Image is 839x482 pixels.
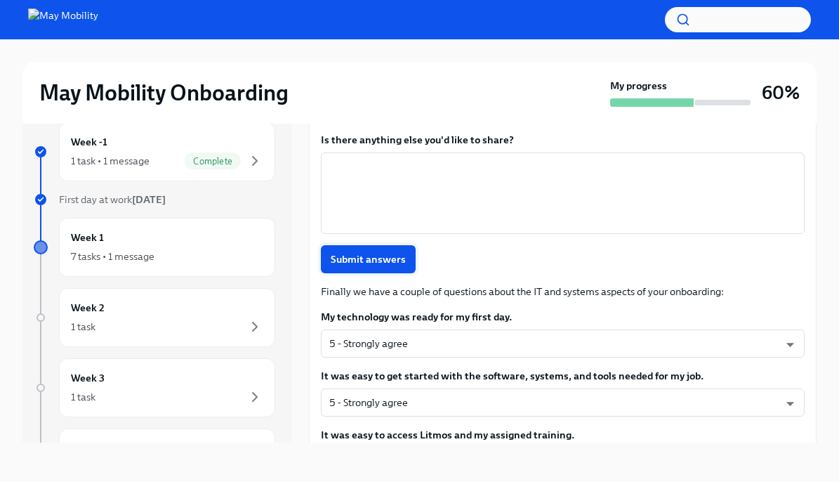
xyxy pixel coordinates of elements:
button: Submit answers [321,245,416,273]
h6: Week 3 [71,370,105,386]
a: First day at work[DATE] [34,193,275,207]
h3: 60% [762,80,800,105]
label: My technology was ready for my first day. [321,310,805,324]
h6: Week -1 [71,134,107,150]
div: 1 task [71,390,95,404]
h2: May Mobility Onboarding [39,79,289,107]
span: Complete [185,156,241,167]
a: Week 31 task [34,358,275,417]
label: It was easy to get started with the software, systems, and tools needed for my job. [321,369,805,383]
a: Week 17 tasks • 1 message [34,218,275,277]
div: 5 - Strongly agree [321,330,805,358]
span: First day at work [59,193,166,206]
label: Is there anything else you'd like to share? [321,133,805,147]
p: Finally we have a couple of questions about the IT and systems aspects of your onboarding: [321,285,805,299]
div: 1 task • 1 message [71,154,150,168]
span: Submit answers [331,252,406,266]
strong: My progress [610,79,667,93]
div: 7 tasks • 1 message [71,249,154,263]
img: May Mobility [28,8,98,31]
label: It was easy to access Litmos and my assigned training. [321,428,805,442]
strong: [DATE] [132,193,166,206]
h6: Week 1 [71,230,104,245]
h6: Week 2 [71,300,105,315]
a: Week -11 task • 1 messageComplete [34,122,275,181]
a: Week 21 task [34,288,275,347]
h6: Week 4 [71,441,105,456]
div: 1 task [71,320,95,334]
div: 5 - Strongly agree [321,389,805,417]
